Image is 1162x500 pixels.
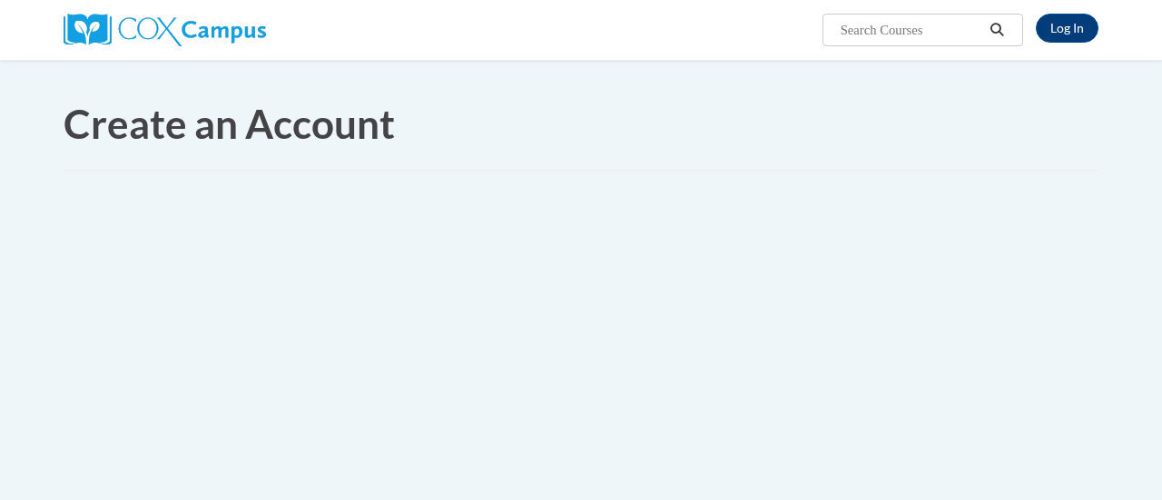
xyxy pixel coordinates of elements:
[64,21,266,36] a: Cox Campus
[64,100,395,147] span: Create an Account
[1036,14,1098,43] a: Log In
[984,19,1011,41] button: Search
[64,14,266,46] img: Cox Campus
[839,19,984,41] input: Search Courses
[990,24,1006,37] i: 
